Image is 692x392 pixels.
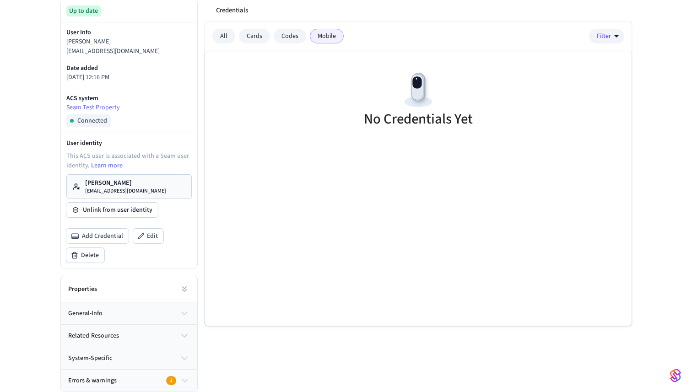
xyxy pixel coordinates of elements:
[274,29,306,43] div: Codes
[147,231,158,241] span: Edit
[589,29,624,43] button: Filter
[66,229,129,243] button: Add Credential
[68,354,112,363] span: system-specific
[212,29,235,43] div: All
[66,94,192,103] p: ACS system
[66,73,192,82] p: [DATE] 12:16 PM
[166,376,176,385] div: 1
[66,28,192,37] p: User Info
[66,5,101,16] div: Up to date
[364,110,473,129] h5: No Credentials Yet
[82,231,123,241] span: Add Credential
[66,248,104,263] button: Delete
[66,151,192,171] p: This ACS user is associated with a Seam user identity.
[85,178,166,188] p: [PERSON_NAME]
[68,309,103,318] span: general-info
[66,139,192,148] p: User identity
[133,229,163,243] button: Edit
[398,70,439,111] img: Devices Empty State
[61,347,197,369] button: system-specific
[670,368,681,383] img: SeamLogoGradient.69752ec5.svg
[310,29,344,43] div: Mobile
[66,174,192,199] a: [PERSON_NAME][EMAIL_ADDRESS][DOMAIN_NAME]
[68,331,119,341] span: related-resources
[239,29,270,43] div: Cards
[68,285,97,294] h2: Properties
[66,103,192,113] a: Seam Test Property
[81,251,99,260] span: Delete
[66,203,158,217] button: Unlink from user identity
[68,376,117,386] span: Errors & warnings
[66,47,192,56] p: [EMAIL_ADDRESS][DOMAIN_NAME]
[91,161,123,170] a: Learn more
[85,188,166,195] p: [EMAIL_ADDRESS][DOMAIN_NAME]
[77,116,107,125] span: Connected
[61,370,197,392] button: Errors & warnings1
[61,302,197,324] button: general-info
[61,325,197,347] button: related-resources
[66,37,192,47] p: [PERSON_NAME]
[66,64,192,73] p: Date added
